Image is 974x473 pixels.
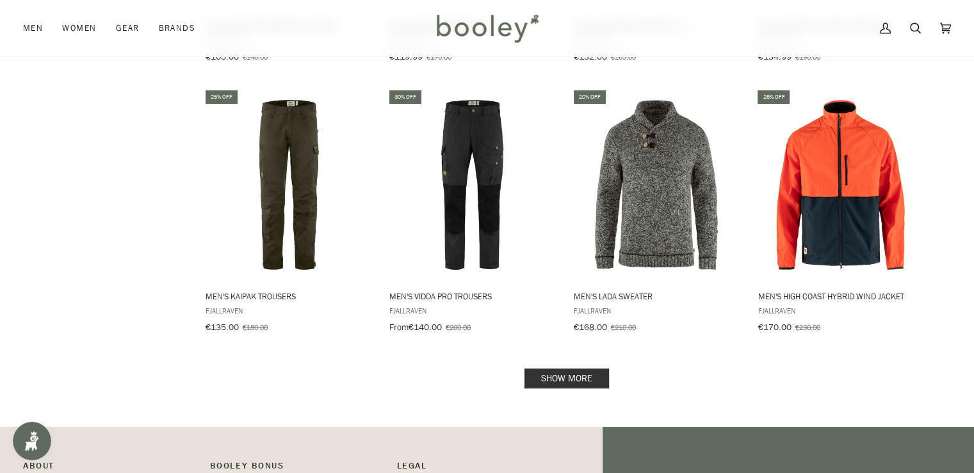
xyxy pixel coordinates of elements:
img: Fjallraven Men's Vidda Pro Trousers Dark Grey / Black - Booley Galway [387,100,557,270]
a: Men's High Coast Hybrid Wind Jacket [756,88,925,337]
span: €168.00 [574,321,607,333]
span: Men [23,22,43,35]
span: €180.00 [243,322,268,333]
a: Men's Kaipak Trousers [204,88,373,337]
div: 25% off [206,90,238,104]
span: €135.00 [206,321,239,333]
span: From [389,321,409,333]
span: Men's Lada Sweater [574,290,740,302]
span: €140.00 [409,321,442,333]
a: Show more [524,369,609,388]
span: Women [62,22,96,35]
span: Fjallraven [574,305,740,316]
div: 20% off [574,90,606,104]
span: €170.00 [758,321,791,333]
a: Men's Vidda Pro Trousers [387,88,557,337]
div: 26% off [758,90,790,104]
iframe: Button to open loyalty program pop-up [13,422,51,460]
div: Pagination [206,372,929,385]
img: Booley [431,10,543,47]
span: Brands [158,22,195,35]
img: Fjallraven Men's Kaipak Trousers Dark Olive - Booley Galway [204,100,373,270]
img: Fjallraven Men's High Coast Hybrid Wind Jacket Dark Navy / Flame Orange - Booley Galway [756,100,925,270]
span: Gear [116,22,140,35]
span: Fjallraven [758,305,923,316]
span: Fjallraven [206,305,371,316]
span: €210.00 [611,322,636,333]
a: Men's Lada Sweater [572,88,742,337]
span: €200.00 [446,322,471,333]
span: Fjallraven [389,305,555,316]
span: Men's Vidda Pro Trousers [389,290,555,302]
span: €230.00 [795,322,820,333]
span: Men's High Coast Hybrid Wind Jacket [758,290,923,302]
img: Fjallraven Men's Lada Sweater Grey - Booley Galway [572,100,742,270]
div: 30% off [389,90,421,104]
span: Men's Kaipak Trousers [206,290,371,302]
